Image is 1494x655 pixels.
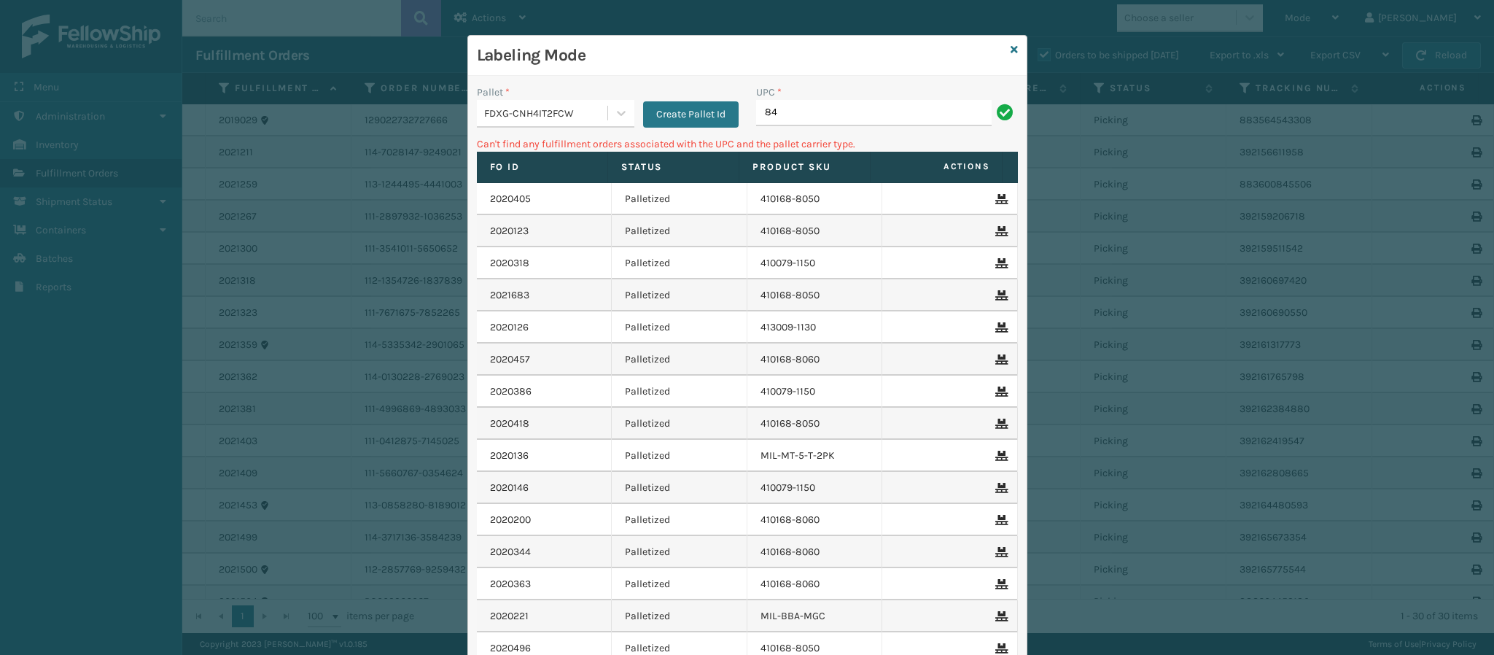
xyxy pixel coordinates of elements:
[490,352,530,367] a: 2020457
[995,226,1004,236] i: Remove From Pallet
[612,247,747,279] td: Palletized
[995,354,1004,365] i: Remove From Pallet
[747,247,883,279] td: 410079-1150
[490,192,531,206] a: 2020405
[612,183,747,215] td: Palletized
[490,160,594,174] label: Fo Id
[490,416,529,431] a: 2020418
[490,449,529,463] a: 2020136
[612,536,747,568] td: Palletized
[490,513,531,527] a: 2020200
[747,344,883,376] td: 410168-8060
[747,568,883,600] td: 410168-8060
[490,545,531,559] a: 2020344
[747,536,883,568] td: 410168-8060
[747,408,883,440] td: 410168-8050
[995,290,1004,301] i: Remove From Pallet
[490,609,529,624] a: 2020221
[484,106,609,121] div: FDXG-CNH4IT2FCW
[612,279,747,311] td: Palletized
[490,256,529,271] a: 2020318
[995,451,1004,461] i: Remove From Pallet
[490,224,529,239] a: 2020123
[612,376,747,408] td: Palletized
[747,215,883,247] td: 410168-8050
[995,322,1004,333] i: Remove From Pallet
[747,311,883,344] td: 413009-1130
[477,44,1005,66] h3: Labeling Mode
[995,483,1004,493] i: Remove From Pallet
[747,504,883,536] td: 410168-8060
[995,194,1004,204] i: Remove From Pallet
[490,577,531,592] a: 2020363
[621,160,725,174] label: Status
[490,481,529,495] a: 2020146
[612,600,747,632] td: Palletized
[490,288,529,303] a: 2021683
[747,600,883,632] td: MIL-BBA-MGC
[612,311,747,344] td: Palletized
[612,440,747,472] td: Palletized
[612,568,747,600] td: Palletized
[995,258,1004,268] i: Remove From Pallet
[995,419,1004,429] i: Remove From Pallet
[612,344,747,376] td: Palletized
[612,408,747,440] td: Palletized
[995,515,1004,525] i: Remove From Pallet
[756,85,782,100] label: UPC
[477,136,1018,152] p: Can't find any fulfillment orders associated with the UPC and the pallet carrier type.
[752,160,857,174] label: Product SKU
[747,472,883,504] td: 410079-1150
[995,387,1004,397] i: Remove From Pallet
[875,155,998,179] span: Actions
[995,643,1004,654] i: Remove From Pallet
[995,579,1004,589] i: Remove From Pallet
[643,101,739,128] button: Create Pallet Id
[612,215,747,247] td: Palletized
[477,85,510,100] label: Pallet
[747,183,883,215] td: 410168-8050
[747,279,883,311] td: 410168-8050
[995,547,1004,557] i: Remove From Pallet
[995,611,1004,621] i: Remove From Pallet
[747,376,883,408] td: 410079-1150
[490,384,532,399] a: 2020386
[747,440,883,472] td: MIL-MT-5-T-2PK
[612,504,747,536] td: Palletized
[612,472,747,504] td: Palletized
[490,320,529,335] a: 2020126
